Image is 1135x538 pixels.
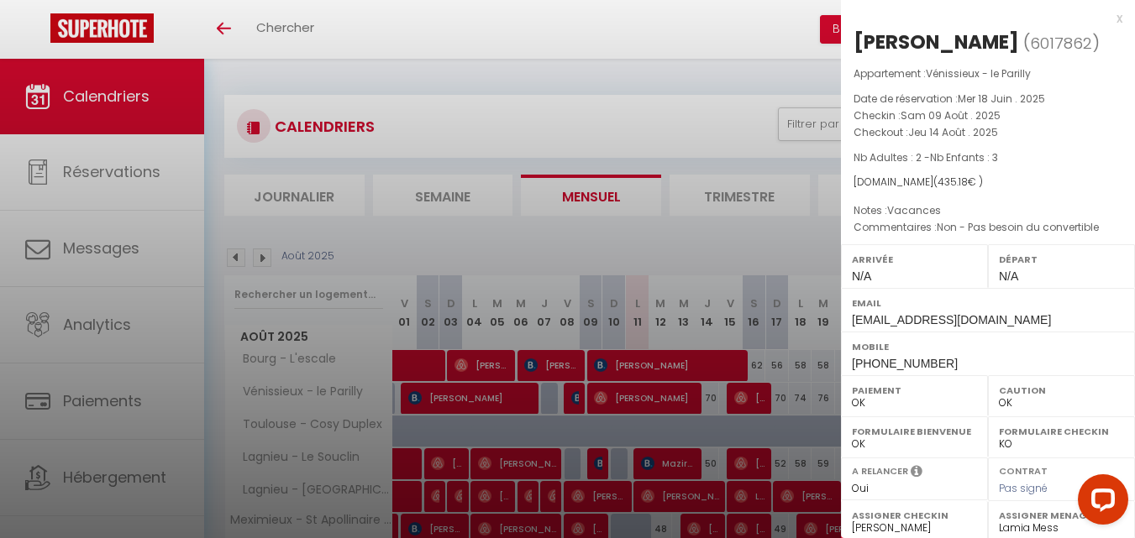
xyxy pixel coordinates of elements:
[999,269,1018,283] span: N/A
[999,251,1124,268] label: Départ
[841,8,1122,29] div: x
[1064,467,1135,538] iframe: LiveChat chat widget
[1023,31,1100,55] span: ( )
[854,219,1122,236] p: Commentaires :
[852,313,1051,326] span: [EMAIL_ADDRESS][DOMAIN_NAME]
[999,423,1124,440] label: Formulaire Checkin
[999,382,1124,399] label: Caution
[911,464,922,483] i: Sélectionner OUI si vous souhaiter envoyer les séquences de messages post-checkout
[854,29,1019,55] div: [PERSON_NAME]
[854,65,1122,82] p: Appartement :
[933,175,983,189] span: ( € )
[938,175,968,189] span: 435.18
[852,251,977,268] label: Arrivée
[852,357,958,370] span: [PHONE_NUMBER]
[937,220,1099,234] span: Non - Pas besoin du convertible
[901,108,1001,123] span: Sam 09 Août . 2025
[854,202,1122,219] p: Notes :
[930,150,998,165] span: Nb Enfants : 3
[999,464,1048,475] label: Contrat
[852,269,871,283] span: N/A
[854,124,1122,141] p: Checkout :
[852,382,977,399] label: Paiement
[854,91,1122,107] p: Date de réservation :
[852,507,977,524] label: Assigner Checkin
[958,91,1045,106] span: Mer 18 Juin . 2025
[852,423,977,440] label: Formulaire Bienvenue
[854,150,998,165] span: Nb Adultes : 2 -
[926,66,1031,81] span: Vénissieux - le Parilly
[887,203,941,217] span: Vacances
[854,175,1122,191] div: [DOMAIN_NAME]
[854,107,1122,124] p: Checkin :
[852,295,1124,311] label: Email
[908,125,998,139] span: Jeu 14 Août . 2025
[852,464,908,478] label: A relancer
[1030,33,1092,54] span: 6017862
[999,507,1124,524] label: Assigner Menage
[852,338,1124,355] label: Mobile
[999,481,1048,495] span: Pas signé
